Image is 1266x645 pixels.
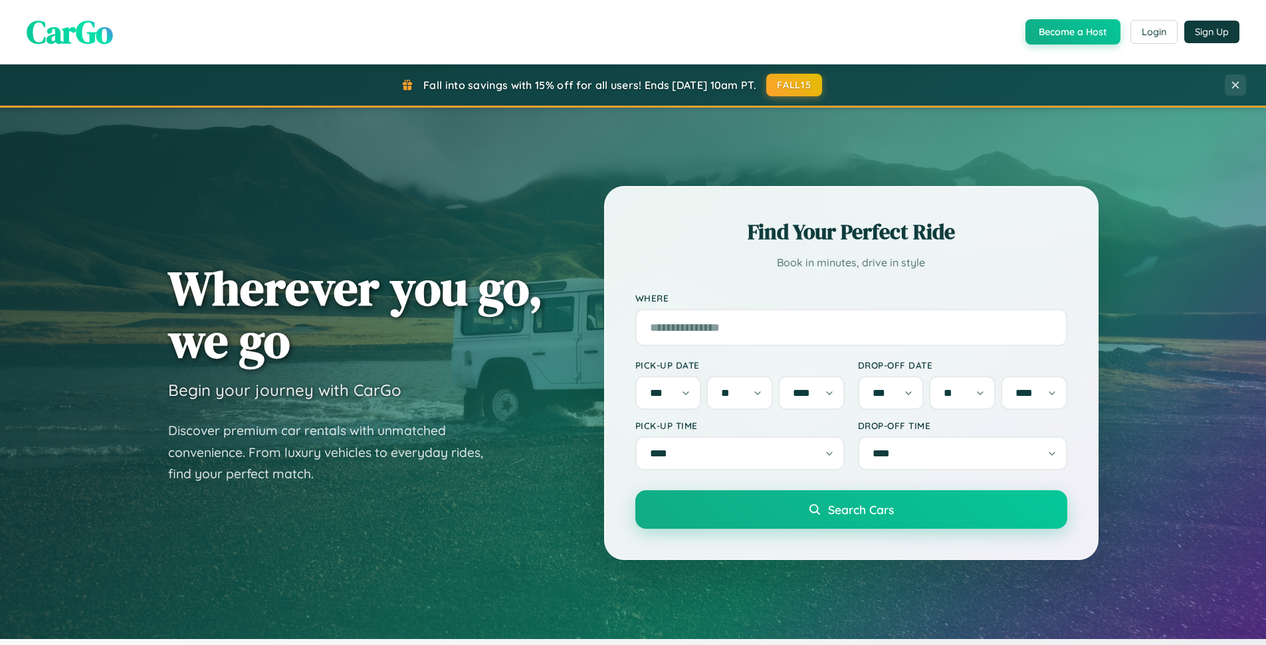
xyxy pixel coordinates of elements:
[635,420,845,431] label: Pick-up Time
[635,292,1067,304] label: Where
[635,359,845,371] label: Pick-up Date
[423,78,756,92] span: Fall into savings with 15% off for all users! Ends [DATE] 10am PT.
[168,380,401,400] h3: Begin your journey with CarGo
[858,359,1067,371] label: Drop-off Date
[168,262,543,367] h1: Wherever you go, we go
[635,253,1067,272] p: Book in minutes, drive in style
[27,10,113,54] span: CarGo
[635,217,1067,246] h2: Find Your Perfect Ride
[858,420,1067,431] label: Drop-off Time
[828,502,894,517] span: Search Cars
[1025,19,1120,45] button: Become a Host
[1184,21,1239,43] button: Sign Up
[168,420,500,485] p: Discover premium car rentals with unmatched convenience. From luxury vehicles to everyday rides, ...
[766,74,822,96] button: FALL15
[1130,20,1178,44] button: Login
[635,490,1067,529] button: Search Cars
